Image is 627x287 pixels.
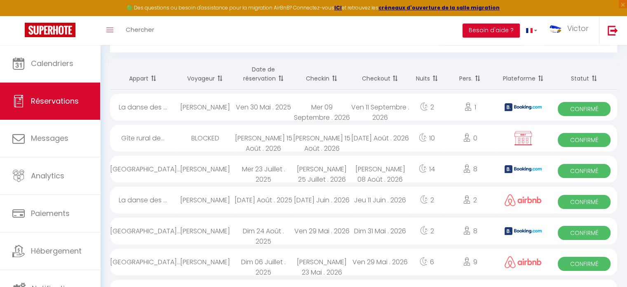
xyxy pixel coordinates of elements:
img: logout [608,25,618,36]
a: ICI [334,4,342,11]
th: Sort by people [445,59,495,90]
a: Chercher [120,16,160,45]
span: Réservations [31,96,79,106]
th: Sort by guest [176,59,234,90]
span: Chercher [126,25,154,34]
span: Analytics [31,171,64,181]
span: Victor [567,23,589,33]
th: Sort by channel [495,59,551,90]
th: Sort by rentals [110,59,176,90]
th: Sort by checkin [293,59,351,90]
span: Messages [31,133,68,143]
iframe: Chat [592,250,621,281]
button: Besoin d'aide ? [463,24,520,38]
span: Hébergement [31,246,82,256]
button: Ouvrir le widget de chat LiveChat [7,3,31,28]
th: Sort by booking date [234,59,292,90]
span: Paiements [31,208,70,218]
th: Sort by checkout [351,59,409,90]
th: Sort by status [551,59,617,90]
img: ... [550,24,562,33]
a: créneaux d'ouverture de la salle migration [378,4,500,11]
span: Calendriers [31,58,73,69]
th: Sort by nights [409,59,445,90]
a: ... Victor [543,16,599,45]
img: Super Booking [25,23,75,37]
